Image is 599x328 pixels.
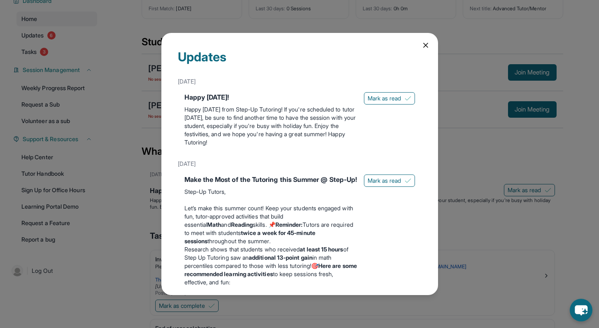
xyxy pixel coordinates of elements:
p: Let’s make this summer count! Keep your students engaged with fun, tutor-approved activities that... [184,204,357,245]
p: Research shows that students who received of Step Up Tutoring saw an in math percentiles compared... [184,245,357,286]
strong: Math [207,221,221,228]
div: [DATE] [178,74,422,89]
button: Mark as read [364,174,415,187]
div: Updates [178,49,422,74]
div: [DATE] [178,156,422,171]
span: Mark as read [368,177,401,185]
img: Mark as read [405,95,411,102]
p: Happy [DATE] from Step-Up Tutoring! If you're scheduled to tutor [DATE], be sure to find another ... [184,105,357,147]
strong: additional 13-point gain [249,254,312,261]
button: Mark as read [364,92,415,105]
strong: Math: [184,295,200,302]
img: Mark as read [405,177,411,184]
button: chat-button [570,299,592,321]
strong: Reading [231,221,253,228]
strong: Reminder: [275,221,303,228]
p: Step-Up Tutors, [184,188,357,196]
strong: twice a week for 45-minute sessions [184,229,315,244]
div: Make the Most of the Tutoring this Summer @ Step-Up! [184,174,357,184]
div: Happy [DATE]! [184,92,357,102]
span: Mark as read [368,94,401,102]
strong: at least 15 hours [300,246,343,253]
